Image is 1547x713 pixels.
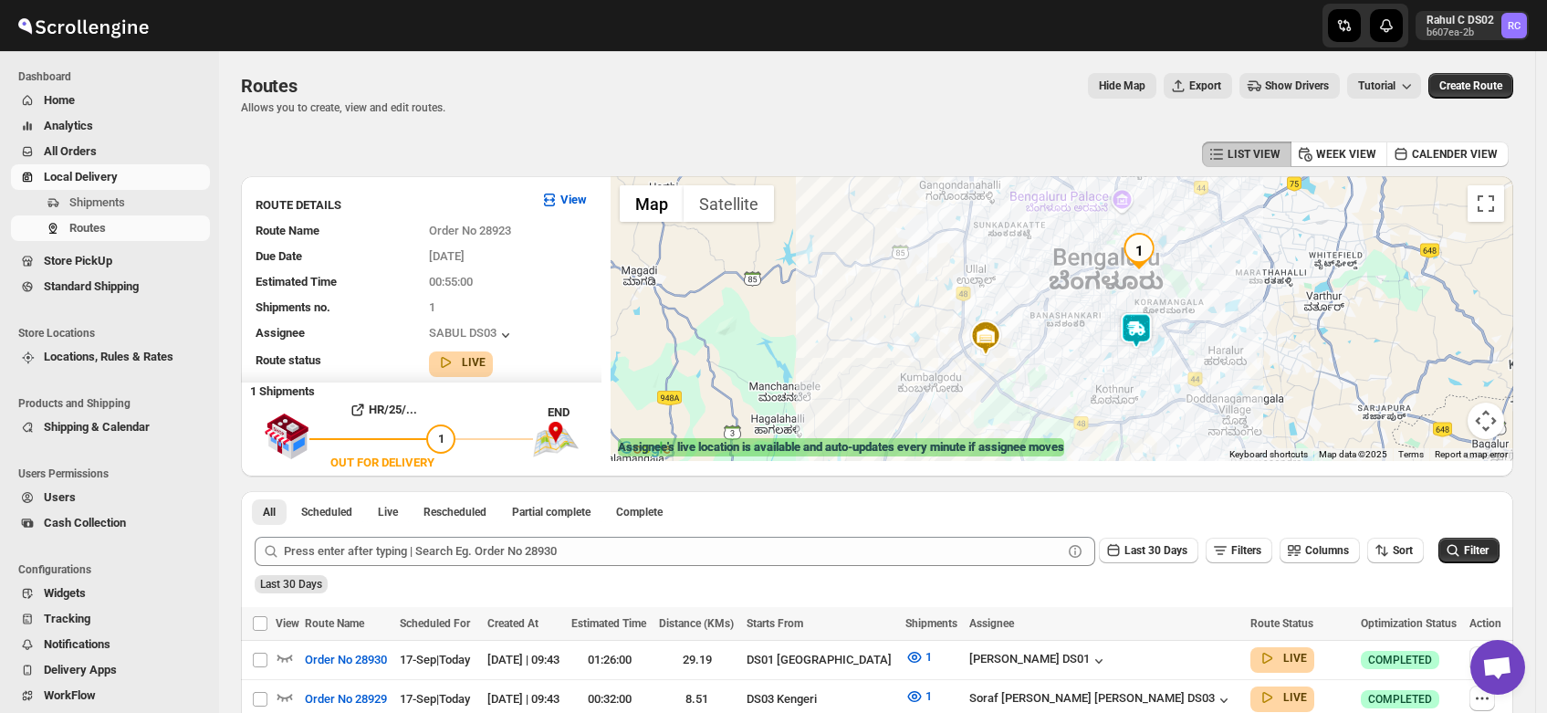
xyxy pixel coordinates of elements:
[615,437,675,461] img: Google
[1202,142,1291,167] button: LIST VIEW
[256,326,305,340] span: Assignee
[44,612,90,625] span: Tracking
[1283,691,1307,704] b: LIVE
[571,690,648,708] div: 00:32:00
[1164,73,1232,99] button: Export
[18,326,210,341] span: Store Locations
[1283,652,1307,665] b: LIVE
[301,505,352,519] span: Scheduled
[1206,538,1272,563] button: Filters
[44,663,117,676] span: Delivery Apps
[1258,649,1307,667] button: LIVE
[11,581,210,606] button: Widgets
[18,396,210,411] span: Products and Shipping
[894,643,943,672] button: 1
[305,617,364,630] span: Route Name
[11,632,210,657] button: Notifications
[256,300,330,314] span: Shipments no.
[1427,13,1494,27] p: Rahul C DS02
[44,279,139,293] span: Standard Shipping
[260,578,322,591] span: Last 30 Days
[256,196,526,215] h3: ROUTE DETAILS
[11,485,210,510] button: Users
[1250,617,1313,630] span: Route Status
[1231,544,1261,557] span: Filters
[44,490,76,504] span: Users
[969,617,1014,630] span: Assignee
[429,249,465,263] span: [DATE]
[44,350,173,363] span: Locations, Rules & Rates
[11,657,210,683] button: Delivery Apps
[11,510,210,536] button: Cash Collection
[1435,449,1508,459] a: Report a map error
[294,645,398,675] button: Order No 28930
[69,221,106,235] span: Routes
[264,401,309,472] img: shop.svg
[15,3,152,48] img: ScrollEngine
[1229,448,1308,461] button: Keyboard shortcuts
[1508,20,1521,32] text: RC
[1319,449,1387,459] span: Map data ©2025
[969,691,1233,709] div: Soraf [PERSON_NAME] [PERSON_NAME] DS03
[616,505,663,519] span: Complete
[1393,544,1413,557] span: Sort
[276,617,299,630] span: View
[44,516,126,530] span: Cash Collection
[263,505,276,519] span: All
[487,690,561,708] div: [DATE] | 09:43
[659,690,736,708] div: 8.51
[429,326,515,344] button: SABUL DS03
[11,88,210,113] button: Home
[44,586,86,600] span: Widgets
[894,682,943,711] button: 1
[241,100,445,115] p: Allows you to create, view and edit routes.
[1361,617,1457,630] span: Optimization Status
[1358,79,1395,92] span: Tutorial
[1416,11,1529,40] button: User menu
[925,689,932,703] span: 1
[44,93,75,107] span: Home
[11,344,210,370] button: Locations, Rules & Rates
[925,650,932,664] span: 1
[1468,185,1504,222] button: Toggle fullscreen view
[305,651,387,669] span: Order No 28930
[429,275,473,288] span: 00:55:00
[330,454,434,472] div: OUT FOR DELIVERY
[659,617,734,630] span: Distance (KMs)
[1239,73,1340,99] button: Show Drivers
[747,690,894,708] div: DS03 Kengeri
[1265,79,1329,93] span: Show Drivers
[369,403,417,416] b: HR/25/...
[659,651,736,669] div: 29.19
[1189,79,1221,93] span: Export
[11,139,210,164] button: All Orders
[529,185,598,215] button: View
[1412,147,1498,162] span: CALENDER VIEW
[18,69,210,84] span: Dashboard
[44,170,118,183] span: Local Delivery
[44,688,96,702] span: WorkFlow
[747,651,894,669] div: DS01 [GEOGRAPHIC_DATA]
[256,275,337,288] span: Estimated Time
[11,215,210,241] button: Routes
[615,437,675,461] a: Open this area in Google Maps (opens a new window)
[969,652,1108,670] div: [PERSON_NAME] DS01
[1469,617,1501,630] span: Action
[11,414,210,440] button: Shipping & Calendar
[44,637,110,651] span: Notifications
[747,617,803,630] span: Starts From
[1121,233,1157,269] div: 1
[1099,538,1198,563] button: Last 30 Days
[252,499,287,525] button: All routes
[11,606,210,632] button: Tracking
[1468,403,1504,439] button: Map camera controls
[44,420,150,434] span: Shipping & Calendar
[1228,147,1280,162] span: LIST VIEW
[571,617,646,630] span: Estimated Time
[11,113,210,139] button: Analytics
[1439,79,1502,93] span: Create Route
[44,144,97,158] span: All Orders
[1427,27,1494,38] p: b607ea-2b
[1438,538,1500,563] button: Filter
[438,432,444,446] span: 1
